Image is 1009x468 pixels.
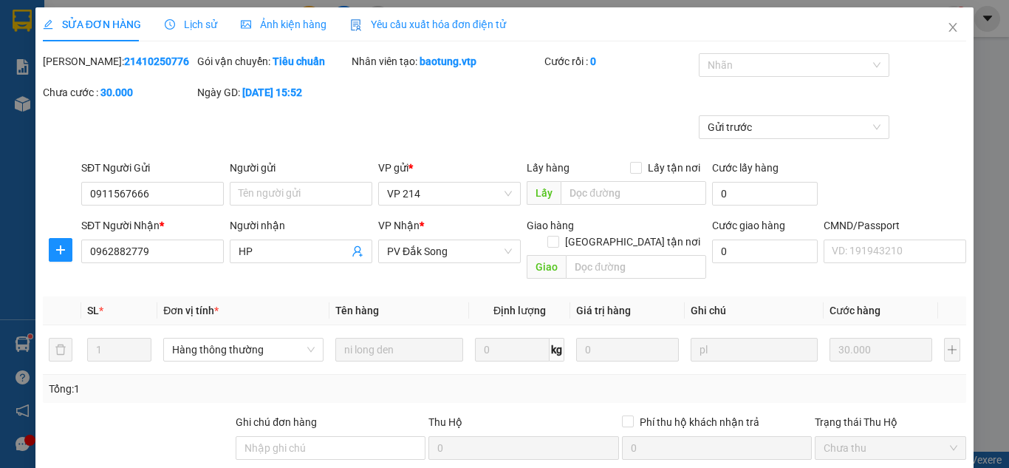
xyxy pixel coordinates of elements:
[527,162,570,174] span: Lấy hàng
[387,183,512,205] span: VP 214
[352,245,363,257] span: user-add
[559,234,706,250] span: [GEOGRAPHIC_DATA] tận nơi
[527,181,561,205] span: Lấy
[100,87,133,98] b: 30.000
[43,19,53,30] span: edit
[43,53,194,69] div: [PERSON_NAME]:
[350,18,506,30] span: Yêu cầu xuất hóa đơn điện tử
[712,182,818,206] input: Cước lấy hàng
[197,53,349,69] div: Gói vận chuyển:
[815,414,966,430] div: Trạng thái Thu Hộ
[197,84,349,101] div: Ngày GD:
[576,305,631,316] span: Giá trị hàng
[420,55,476,67] b: baotung.vtp
[49,244,72,256] span: plus
[378,160,521,176] div: VP gửi
[387,240,512,262] span: PV Đắk Song
[590,55,596,67] b: 0
[242,87,302,98] b: [DATE] 15:52
[241,19,251,30] span: picture
[712,220,785,231] label: Cước giao hàng
[230,160,372,176] div: Người gửi
[378,220,420,231] span: VP Nhận
[691,338,818,362] input: Ghi Chú
[335,338,463,362] input: VD: Bàn, Ghế
[642,160,706,176] span: Lấy tận nơi
[428,416,462,428] span: Thu Hộ
[273,55,325,67] b: Tiêu chuẩn
[932,7,974,49] button: Close
[561,181,706,205] input: Dọc đường
[830,338,931,362] input: 0
[49,238,72,262] button: plus
[527,255,566,279] span: Giao
[124,55,189,67] b: 21410250776
[830,305,880,316] span: Cước hàng
[550,338,564,362] span: kg
[236,436,425,460] input: Ghi chú đơn hàng
[163,305,219,316] span: Đơn vị tính
[685,296,824,325] th: Ghi chú
[49,381,391,397] div: Tổng: 1
[335,305,379,316] span: Tên hàng
[493,305,546,316] span: Định lượng
[81,217,224,234] div: SĐT Người Nhận
[944,338,961,362] button: plus
[241,18,326,30] span: Ảnh kiện hàng
[712,240,818,263] input: Cước giao hàng
[165,18,217,30] span: Lịch sử
[576,338,678,362] input: 0
[947,21,959,33] span: close
[43,18,141,30] span: SỬA ĐƠN HÀNG
[49,338,72,362] button: delete
[43,84,194,101] div: Chưa cước :
[352,53,541,69] div: Nhân viên tạo:
[634,414,765,430] span: Phí thu hộ khách nhận trả
[350,19,362,31] img: icon
[165,19,175,30] span: clock-circle
[87,305,99,316] span: SL
[824,217,966,234] div: CMND/Passport
[566,255,706,279] input: Dọc đường
[230,217,372,234] div: Người nhận
[712,162,779,174] label: Cước lấy hàng
[527,220,574,231] span: Giao hàng
[824,437,957,459] span: Chưa thu
[236,416,317,428] label: Ghi chú đơn hàng
[81,160,224,176] div: SĐT Người Gửi
[544,53,696,69] div: Cước rồi :
[708,116,880,138] span: Gửi trước
[172,339,315,361] span: Hàng thông thường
